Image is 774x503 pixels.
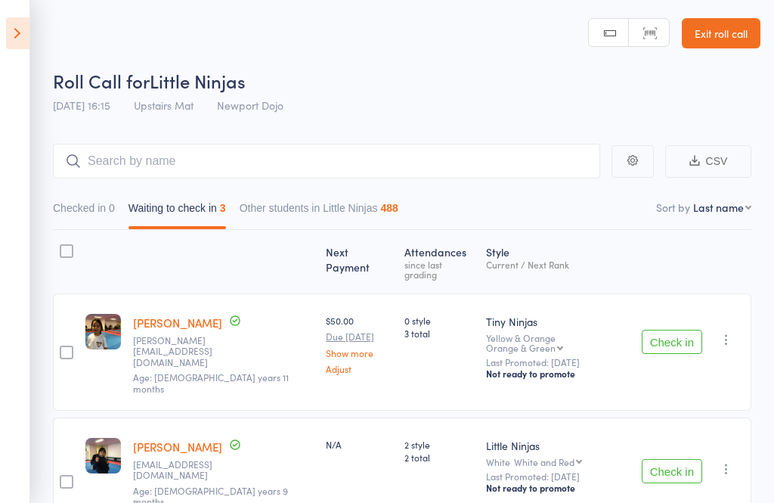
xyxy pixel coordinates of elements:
span: Little Ninjas [150,68,246,93]
small: Last Promoted: [DATE] [486,357,630,368]
div: since last grading [404,259,473,279]
div: N/A [326,438,392,451]
div: White [486,457,630,467]
div: Atten­dances [398,237,479,287]
small: tina@grownflorists.com.au [133,335,231,368]
input: Search by name [53,144,600,179]
span: 3 total [404,327,473,340]
img: image1748846682.png [85,314,121,349]
div: Tiny Ninjas [486,314,630,329]
button: Checked in0 [53,194,115,229]
button: Waiting to check in3 [128,194,226,229]
span: [DATE] 16:15 [53,98,110,113]
small: Last Promoted: [DATE] [486,471,630,482]
div: Next Payment [320,237,398,287]
span: 2 total [404,451,473,464]
div: Last name [693,200,744,215]
label: Sort by [656,200,690,215]
a: Adjust [326,364,392,374]
small: srw141@hotmail.com [133,459,231,481]
span: Newport Dojo [217,98,283,113]
div: Not ready to promote [486,482,630,494]
div: White and Red [514,457,574,467]
div: Style [480,237,636,287]
div: Little Ninjas [486,438,630,453]
a: [PERSON_NAME] [133,439,222,455]
span: Age: [DEMOGRAPHIC_DATA] years 11 months [133,371,289,394]
div: Not ready to promote [486,368,630,380]
a: [PERSON_NAME] [133,315,222,331]
span: Roll Call for [53,68,150,93]
div: 488 [381,202,398,214]
a: Exit roll call [682,18,760,48]
button: Check in [642,330,702,354]
small: Due [DATE] [326,331,392,342]
div: 3 [220,202,226,214]
button: CSV [665,145,751,178]
span: 0 style [404,314,473,327]
button: Other students in Little Ninjas488 [240,194,398,229]
div: Current / Next Rank [486,259,630,269]
div: Yellow & Orange [486,333,630,352]
span: 2 style [404,438,473,451]
img: image1753684728.png [85,438,121,474]
button: Check in [642,459,702,483]
div: $50.00 [326,314,392,374]
a: Show more [326,348,392,358]
div: 0 [109,202,115,214]
span: Upstairs Mat [134,98,193,113]
div: Orange & Green [486,343,556,352]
